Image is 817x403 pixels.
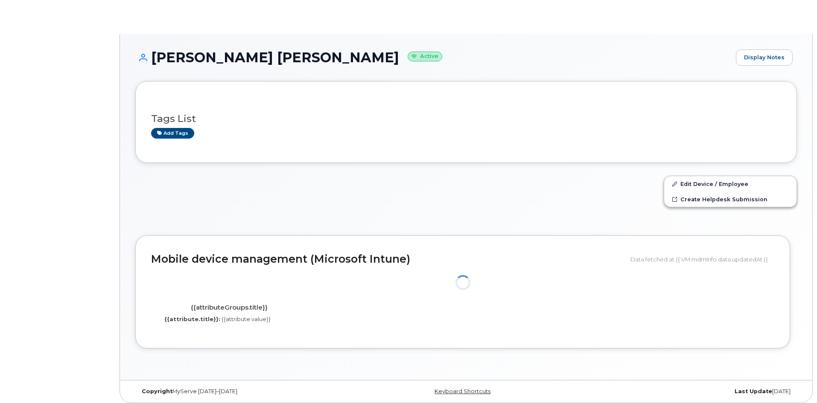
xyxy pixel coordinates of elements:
h1: [PERSON_NAME] [PERSON_NAME] [135,50,732,65]
div: [DATE] [576,388,797,395]
strong: Last Update [735,388,772,394]
a: Create Helpdesk Submission [664,191,797,207]
div: MyServe [DATE]–[DATE] [135,388,356,395]
strong: Copyright [142,388,172,394]
h4: {{attributeGroups.title}} [158,304,301,311]
a: Display Notes [736,49,793,66]
a: Keyboard Shortcuts [435,388,490,394]
a: Add tags [151,128,194,139]
label: {{attribute.title}}: [164,315,220,323]
h2: Mobile device management (Microsoft Intune) [151,253,624,265]
h3: Tags List [151,113,781,124]
a: Edit Device / Employee [664,176,797,191]
span: {{attribute.value}} [222,316,271,322]
small: Active [408,52,442,61]
div: Data fetched at {{ VM.mdmInfo.data.updatedAt }} [630,251,774,267]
